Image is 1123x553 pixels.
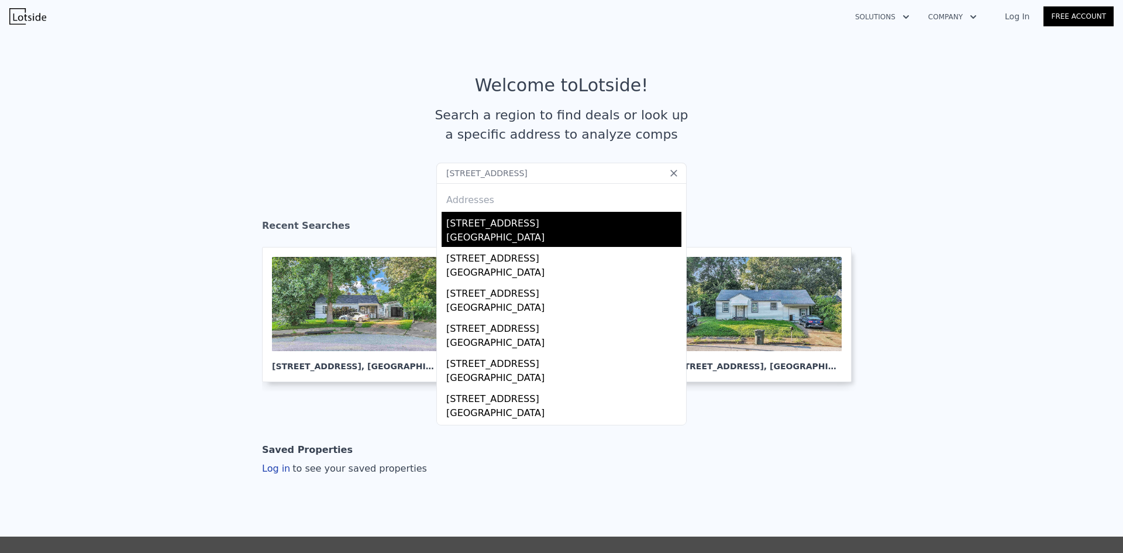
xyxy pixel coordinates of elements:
div: [STREET_ADDRESS] [446,212,681,231]
div: [STREET_ADDRESS] [446,282,681,301]
div: [GEOGRAPHIC_DATA] [446,371,681,387]
div: Addresses [442,184,681,212]
div: [GEOGRAPHIC_DATA] [446,266,681,282]
div: Search a region to find deals or look up a specific address to analyze comps [430,105,693,144]
div: [GEOGRAPHIC_DATA] [446,406,681,423]
div: [STREET_ADDRESS] [446,387,681,406]
input: Search an address or region... [436,163,687,184]
div: [STREET_ADDRESS] , [GEOGRAPHIC_DATA] [272,351,439,372]
div: [STREET_ADDRESS] [446,352,681,371]
button: Company [919,6,986,28]
div: Welcome to Lotside ! [475,75,649,96]
a: Log In [991,11,1043,22]
div: Log in [262,462,427,476]
a: [STREET_ADDRESS], [GEOGRAPHIC_DATA] [664,247,861,382]
div: [STREET_ADDRESS] [446,317,681,336]
span: to see your saved properties [290,463,427,474]
img: Lotside [9,8,46,25]
a: [STREET_ADDRESS], [GEOGRAPHIC_DATA] [262,247,459,382]
div: [STREET_ADDRESS] [446,247,681,266]
div: [GEOGRAPHIC_DATA] [446,231,681,247]
button: Solutions [846,6,919,28]
a: Free Account [1043,6,1114,26]
div: [GEOGRAPHIC_DATA] [446,336,681,352]
div: [STREET_ADDRESS] [446,423,681,441]
div: [STREET_ADDRESS] , [GEOGRAPHIC_DATA] [674,351,842,372]
div: Recent Searches [262,209,861,247]
div: [GEOGRAPHIC_DATA] [446,301,681,317]
div: Saved Properties [262,438,353,462]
